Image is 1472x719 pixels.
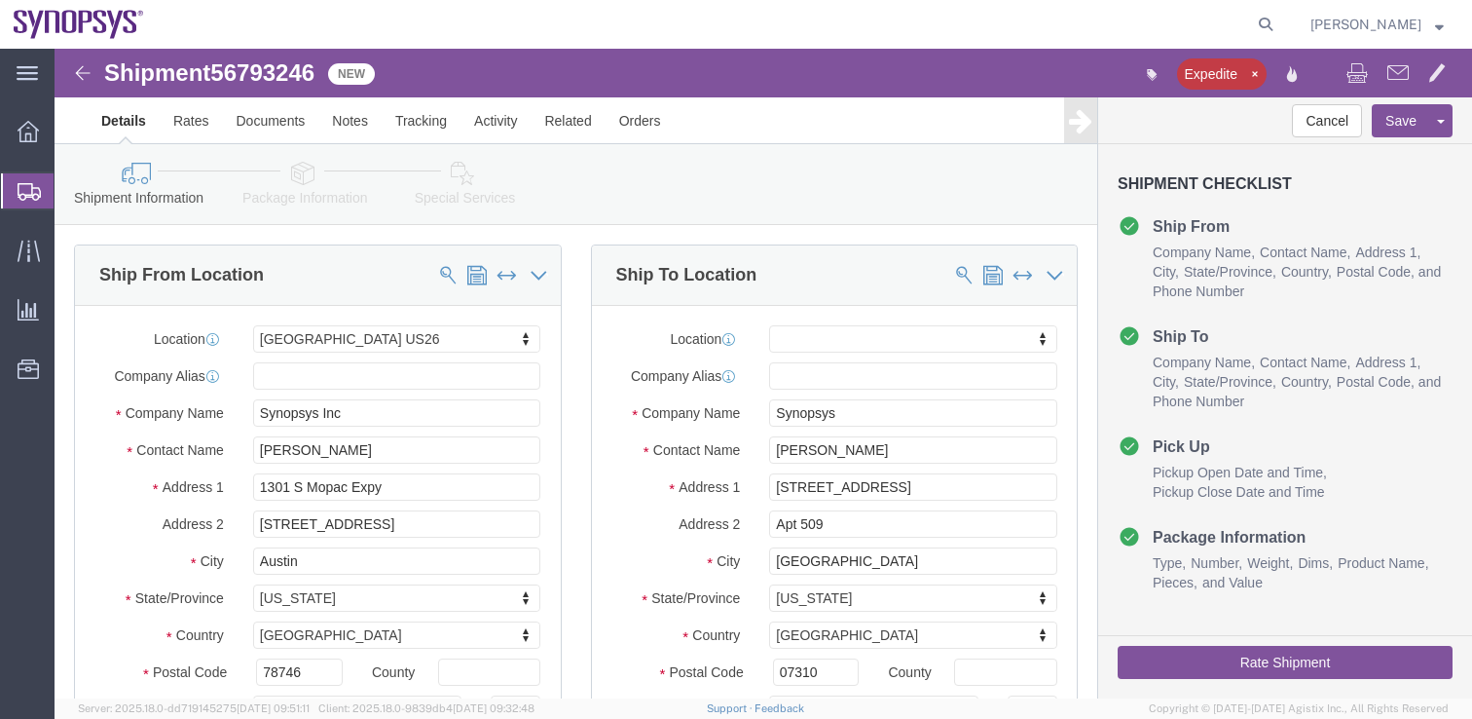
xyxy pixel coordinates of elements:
a: Feedback [754,702,804,714]
button: [PERSON_NAME] [1309,13,1445,36]
span: [DATE] 09:51:11 [237,702,310,714]
span: Server: 2025.18.0-dd719145275 [78,702,310,714]
a: Support [707,702,755,714]
span: Client: 2025.18.0-9839db4 [318,702,534,714]
span: [DATE] 09:32:48 [453,702,534,714]
span: Colleen Kelleher [1310,14,1421,35]
span: Copyright © [DATE]-[DATE] Agistix Inc., All Rights Reserved [1149,700,1449,717]
iframe: FS Legacy Container [55,49,1472,699]
img: logo [14,10,144,39]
